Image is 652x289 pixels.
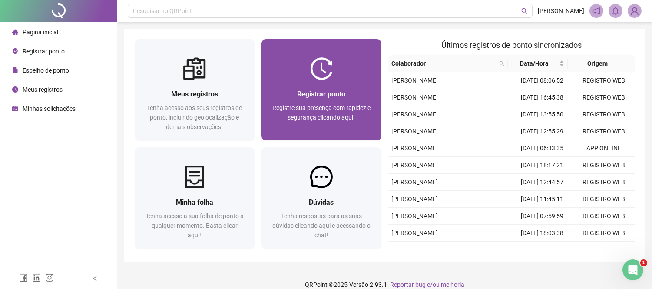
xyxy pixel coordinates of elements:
td: REGISTRO WEB [573,123,635,140]
td: [DATE] 16:45:38 [511,89,573,106]
th: Origem [568,55,628,72]
td: [DATE] 18:17:21 [511,157,573,174]
span: Colaborador [392,59,496,68]
span: Espelho de ponto [23,67,69,74]
span: Data/Hora [511,59,557,68]
td: [DATE] 13:12:55 [511,242,573,259]
span: linkedin [32,273,41,282]
td: REGISTRO WEB [573,157,635,174]
td: REGISTRO WEB [573,89,635,106]
a: Registrar pontoRegistre sua presença com rapidez e segurança clicando aqui! [261,39,381,140]
span: [PERSON_NAME] [392,111,438,118]
span: Versão [349,281,368,288]
span: Dúvidas [309,198,334,206]
span: Registrar ponto [297,90,345,98]
span: [PERSON_NAME] [538,6,584,16]
span: Tenha respostas para as suas dúvidas clicando aqui e acessando o chat! [272,213,371,239]
td: REGISTRO WEB [573,208,635,225]
span: 1 [640,259,647,266]
span: search [521,8,528,14]
th: Data/Hora [508,55,568,72]
span: search [499,61,504,66]
td: REGISTRO WEB [573,72,635,89]
span: Minhas solicitações [23,105,76,112]
span: search [497,57,506,70]
a: Minha folhaTenha acesso a sua folha de ponto a qualquer momento. Basta clicar aqui! [135,147,255,249]
span: bell [612,7,619,15]
span: Reportar bug e/ou melhoria [390,281,464,288]
span: Meus registros [171,90,218,98]
span: Tenha acesso a sua folha de ponto a qualquer momento. Basta clicar aqui! [146,213,244,239]
span: [PERSON_NAME] [392,213,438,219]
span: Últimos registros de ponto sincronizados [441,40,582,50]
span: Meus registros [23,86,63,93]
td: [DATE] 11:45:11 [511,191,573,208]
a: DúvidasTenha respostas para as suas dúvidas clicando aqui e acessando o chat! [261,147,381,249]
span: environment [12,48,18,54]
span: [PERSON_NAME] [392,229,438,236]
span: [PERSON_NAME] [392,128,438,135]
span: Tenha acesso aos seus registros de ponto, incluindo geolocalização e demais observações! [147,104,242,130]
td: REGISTRO WEB [573,225,635,242]
td: REGISTRO WEB [573,191,635,208]
td: [DATE] 08:06:52 [511,72,573,89]
img: 52129 [628,4,641,17]
td: REGISTRO WEB [573,174,635,191]
span: Página inicial [23,29,58,36]
span: [PERSON_NAME] [392,162,438,169]
iframe: Intercom live chat [622,259,643,280]
span: [PERSON_NAME] [392,77,438,84]
a: Meus registrosTenha acesso aos seus registros de ponto, incluindo geolocalização e demais observa... [135,39,255,140]
span: Registre sua presença com rapidez e segurança clicando aqui! [272,104,371,121]
span: file [12,67,18,73]
span: instagram [45,273,54,282]
span: [PERSON_NAME] [392,196,438,203]
span: notification [592,7,600,15]
td: [DATE] 12:44:57 [511,174,573,191]
td: REGISTRO WEB [573,106,635,123]
span: [PERSON_NAME] [392,94,438,101]
span: left [92,276,98,282]
td: [DATE] 18:03:38 [511,225,573,242]
td: [DATE] 06:33:35 [511,140,573,157]
td: [DATE] 13:55:50 [511,106,573,123]
span: schedule [12,106,18,112]
span: home [12,29,18,35]
span: facebook [19,273,28,282]
span: Registrar ponto [23,48,65,55]
span: Minha folha [176,198,213,206]
td: REGISTRO WEB [573,242,635,259]
span: clock-circle [12,86,18,93]
span: [PERSON_NAME] [392,179,438,186]
td: [DATE] 07:59:59 [511,208,573,225]
span: [PERSON_NAME] [392,145,438,152]
td: APP ONLINE [573,140,635,157]
td: [DATE] 12:55:29 [511,123,573,140]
